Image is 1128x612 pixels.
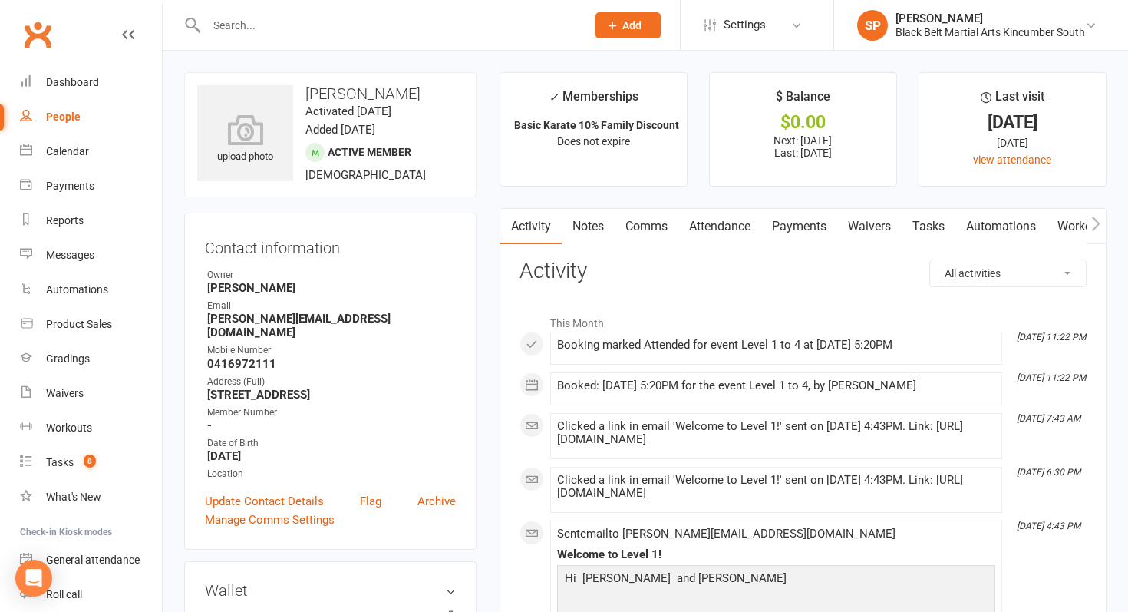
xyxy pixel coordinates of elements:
div: What's New [46,491,101,503]
a: Messages [20,238,162,273]
div: Payments [46,180,94,192]
div: upload photo [197,114,293,165]
div: Reports [46,214,84,227]
i: [DATE] 11:22 PM [1017,332,1086,342]
a: Comms [615,209,678,244]
div: Email [207,299,456,313]
strong: - [207,418,456,432]
div: Workouts [46,422,92,434]
a: What's New [20,480,162,514]
div: Waivers [46,387,84,399]
a: Attendance [678,209,761,244]
strong: [PERSON_NAME] [207,281,456,295]
div: Roll call [46,588,82,600]
div: Clicked a link in email 'Welcome to Level 1!' sent on [DATE] 4:43PM. Link: [URL][DOMAIN_NAME] [557,474,995,500]
time: Activated [DATE] [305,104,391,118]
i: [DATE] 4:43 PM [1017,521,1080,531]
a: Waivers [20,376,162,411]
div: Gradings [46,352,90,365]
a: Update Contact Details [205,492,324,511]
div: Clicked a link in email 'Welcome to Level 1!' sent on [DATE] 4:43PM. Link: [URL][DOMAIN_NAME] [557,420,995,446]
a: Payments [20,169,162,203]
div: [DATE] [933,134,1092,151]
a: Payments [761,209,837,244]
span: Settings [724,8,766,42]
strong: 0416972111 [207,357,456,371]
div: Address (Full) [207,375,456,389]
a: Workouts [1047,209,1120,244]
span: Active member [328,146,411,158]
div: Booking marked Attended for event Level 1 to 4 at [DATE] 5:20PM [557,339,995,352]
a: People [20,100,162,134]
div: [PERSON_NAME] [895,12,1085,25]
div: $ Balance [776,87,830,114]
span: Sent email to [PERSON_NAME][EMAIL_ADDRESS][DOMAIN_NAME] [557,527,895,541]
a: Clubworx [18,15,57,54]
h3: Contact information [205,233,456,256]
li: This Month [519,307,1087,332]
div: SP [857,10,888,41]
a: Gradings [20,342,162,376]
h3: Activity [519,260,1087,283]
div: Last visit [981,87,1044,114]
a: Archive [417,492,456,511]
div: [DATE] [933,114,1092,131]
a: Workouts [20,411,162,445]
i: [DATE] 6:30 PM [1017,467,1080,478]
a: Flag [360,492,381,511]
a: Reports [20,203,162,238]
strong: Basic Karate 10% Family Discount [514,119,679,131]
i: ✓ [549,90,559,104]
div: $0.00 [724,114,882,131]
a: Calendar [20,134,162,169]
a: Dashboard [20,65,162,100]
div: Location [207,467,456,481]
div: People [46,111,81,123]
button: Add [595,12,661,38]
a: Tasks 8 [20,445,162,480]
time: Added [DATE] [305,123,375,137]
a: Waivers [837,209,902,244]
div: Black Belt Martial Arts Kincumber South [895,25,1085,39]
div: Mobile Number [207,343,456,358]
div: Tasks [46,456,74,468]
div: Messages [46,249,94,261]
div: Booked: [DATE] 5:20PM for the event Level 1 to 4, by [PERSON_NAME] [557,379,995,392]
p: Next: [DATE] Last: [DATE] [724,134,882,159]
strong: [PERSON_NAME][EMAIL_ADDRESS][DOMAIN_NAME] [207,312,456,339]
span: 8 [84,455,96,468]
div: Owner [207,268,456,283]
strong: [DATE] [207,449,456,463]
div: Automations [46,283,108,296]
i: [DATE] 11:22 PM [1017,372,1086,383]
div: Welcome to Level 1! [557,548,995,561]
a: Tasks [902,209,955,244]
i: [DATE] 7:43 AM [1017,413,1080,424]
a: Activity [500,209,562,244]
div: Dashboard [46,76,99,88]
span: Does not expire [557,135,630,147]
h3: Wallet [205,582,456,599]
div: Member Number [207,405,456,420]
div: Calendar [46,145,89,157]
div: Product Sales [46,318,112,330]
a: Notes [562,209,615,244]
a: Manage Comms Settings [205,511,335,529]
div: Memberships [549,87,638,115]
a: Automations [955,209,1047,244]
div: Open Intercom Messenger [15,560,52,597]
div: General attendance [46,554,140,566]
a: Product Sales [20,307,162,342]
span: [DEMOGRAPHIC_DATA] [305,168,426,182]
a: General attendance kiosk mode [20,543,162,577]
span: Add [622,19,642,31]
input: Search... [202,15,576,36]
p: Hi [PERSON_NAME] and [PERSON_NAME] [561,569,991,591]
a: Roll call [20,577,162,612]
a: Automations [20,273,162,307]
strong: [STREET_ADDRESS] [207,388,456,402]
a: view attendance [973,154,1051,166]
div: Date of Birth [207,436,456,451]
h3: [PERSON_NAME] [197,85,463,102]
